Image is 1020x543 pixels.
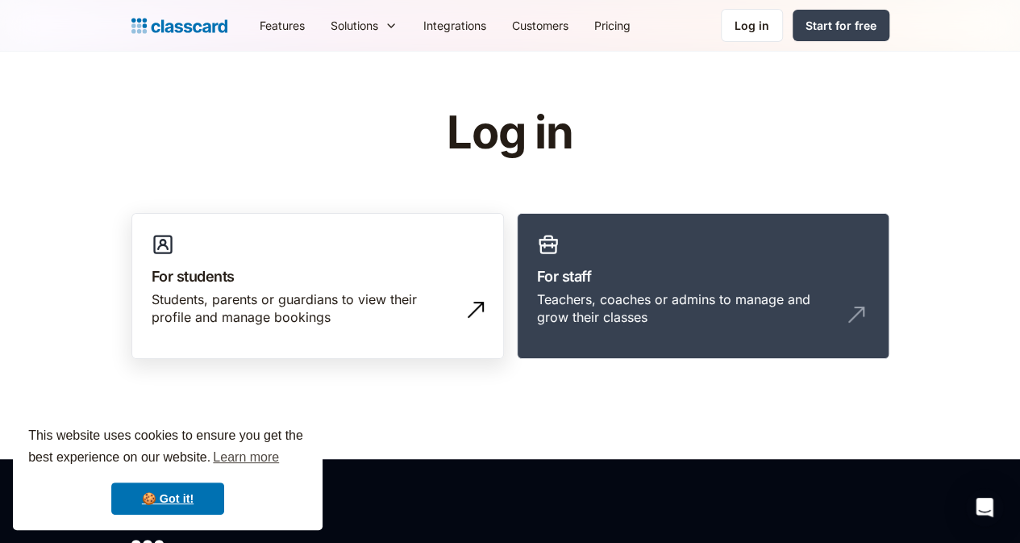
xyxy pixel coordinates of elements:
a: home [131,15,227,37]
div: Open Intercom Messenger [965,488,1004,527]
div: Students, parents or guardians to view their profile and manage bookings [152,290,452,327]
a: Start for free [793,10,889,41]
a: Log in [721,9,783,42]
h1: Log in [254,108,766,158]
a: For studentsStudents, parents or guardians to view their profile and manage bookings [131,213,504,360]
a: Customers [499,7,581,44]
a: Integrations [410,7,499,44]
a: learn more about cookies [210,445,281,470]
a: For staffTeachers, coaches or admins to manage and grow their classes [517,213,889,360]
div: Solutions [318,7,410,44]
a: Pricing [581,7,643,44]
div: Log in [735,17,769,34]
div: Solutions [331,17,378,34]
h3: For students [152,265,484,287]
span: This website uses cookies to ensure you get the best experience on our website. [28,426,307,470]
div: cookieconsent [13,411,323,530]
a: Features [247,7,318,44]
a: dismiss cookie message [111,482,224,515]
div: Teachers, coaches or admins to manage and grow their classes [537,290,837,327]
div: Start for free [806,17,876,34]
h3: For staff [537,265,869,287]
